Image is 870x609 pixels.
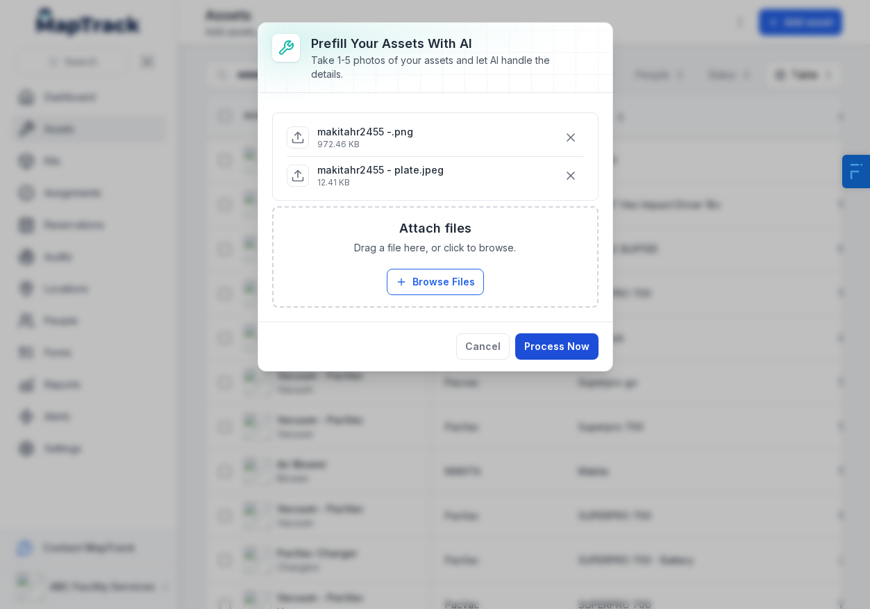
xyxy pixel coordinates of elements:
[311,34,576,53] h3: Prefill Your Assets with AI
[399,219,471,238] h3: Attach files
[317,177,444,188] p: 12.41 KB
[456,333,510,360] button: Cancel
[515,333,599,360] button: Process Now
[317,139,413,150] p: 972.46 KB
[311,53,576,81] div: Take 1-5 photos of your assets and let AI handle the details.
[317,163,444,177] p: makitahr2455 - plate.jpeg
[317,125,413,139] p: makitahr2455 -.png
[354,241,516,255] span: Drag a file here, or click to browse.
[387,269,484,295] button: Browse Files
